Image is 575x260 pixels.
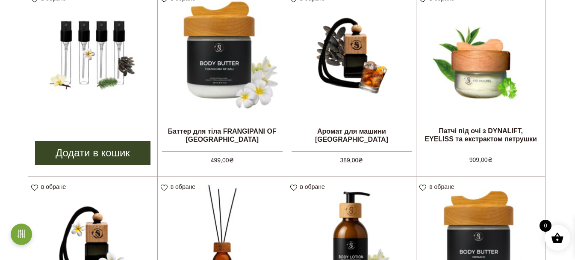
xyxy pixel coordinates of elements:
[161,183,198,190] a: в обране
[161,185,168,191] img: unfavourite.svg
[158,124,287,147] h2: Баттер для тіла FRANGIPANI OF [GEOGRAPHIC_DATA]
[31,183,69,190] a: в обране
[290,183,328,190] a: в обране
[488,156,492,163] span: ₴
[416,123,545,146] h2: Патчі під очі з DYNALIFT, EYELISS та екстрактом петрушки
[340,157,363,164] bdi: 389,00
[229,157,234,164] span: ₴
[35,141,150,165] a: Додати в кошик: “Сет-тестер ароматів”
[41,183,66,190] span: в обране
[419,183,457,190] a: в обране
[171,183,195,190] span: в обране
[358,157,363,164] span: ₴
[211,157,234,164] bdi: 499,00
[290,185,297,191] img: unfavourite.svg
[419,185,426,191] img: unfavourite.svg
[469,156,492,163] bdi: 909,00
[287,124,416,147] h2: Аромат для машини [GEOGRAPHIC_DATA]
[300,183,325,190] span: в обране
[31,185,38,191] img: unfavourite.svg
[540,220,551,232] span: 0
[429,183,454,190] span: в обране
